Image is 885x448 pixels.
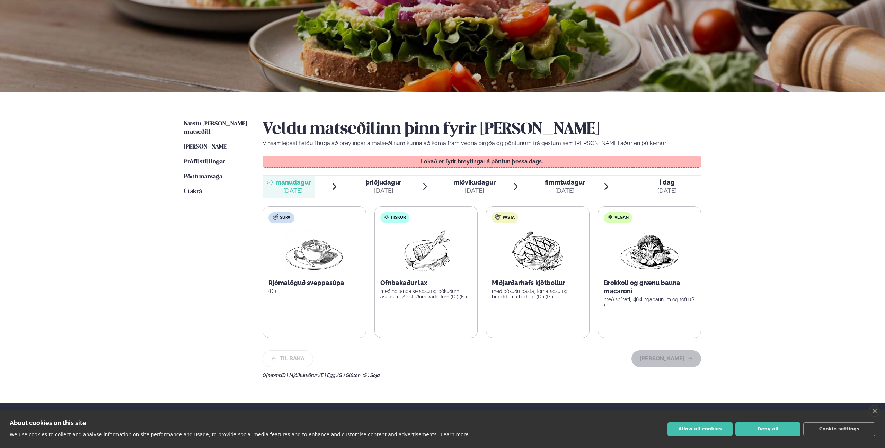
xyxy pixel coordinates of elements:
a: Pöntunarsaga [184,173,222,181]
button: Cookie settings [803,422,875,436]
p: Ofnbakaður lax [380,279,472,287]
span: (D ) Mjólkurvörur , [281,373,319,378]
span: (S ) Soja [363,373,380,378]
img: Beef-Meat.png [507,229,568,273]
span: Útskrá [184,189,202,195]
a: [PERSON_NAME] [184,143,228,151]
p: Miðjarðarhafs kjötbollur [492,279,584,287]
a: close [869,405,880,417]
img: soup.svg [273,214,278,220]
p: (D ) [268,288,360,294]
h2: Veldu matseðilinn þinn fyrir [PERSON_NAME] [263,120,701,139]
button: Deny all [735,422,800,436]
p: Brokkoli og grænu bauna macaroni [604,279,696,295]
strong: About cookies on this site [10,419,86,427]
img: pasta.svg [495,214,501,220]
button: Til baka [263,350,313,367]
span: þriðjudagur [366,179,401,186]
p: með bökuðu pasta, tómatsósu og bræddum cheddar (D ) (G ) [492,288,584,299]
span: [PERSON_NAME] [184,144,228,150]
span: mánudagur [275,179,311,186]
img: Vegan.svg [607,214,613,220]
p: Rjómalöguð sveppasúpa [268,279,360,287]
div: [DATE] [453,187,496,195]
p: Vinsamlegast hafðu í huga að breytingar á matseðlinum kunna að koma fram vegna birgða og pöntunum... [263,139,701,147]
p: með spínati, kjúklingabaunum og tofu (S ) [604,297,696,308]
div: [DATE] [657,187,677,195]
p: We use cookies to collect and analyse information on site performance and usage, to provide socia... [10,432,438,437]
div: [DATE] [275,187,311,195]
a: Útskrá [184,188,202,196]
span: Prófílstillingar [184,159,225,165]
p: með hollandaise sósu og bökuðum aspas með ristuðum kartöflum (D ) (E ) [380,288,472,299]
div: [DATE] [545,187,585,195]
img: Vegan.png [619,229,680,273]
span: fimmtudagur [545,179,585,186]
button: Allow all cookies [667,422,733,436]
span: Pasta [503,215,515,221]
span: Súpa [280,215,290,221]
img: Fish.png [395,229,457,273]
img: fish.svg [384,214,389,220]
span: Fiskur [391,215,406,221]
span: Í dag [657,178,677,187]
div: [DATE] [366,187,401,195]
img: Soup.png [284,229,345,273]
p: Lokað er fyrir breytingar á pöntun þessa dags. [270,159,694,164]
span: Pöntunarsaga [184,174,222,180]
span: Næstu [PERSON_NAME] matseðill [184,121,247,135]
div: Ofnæmi: [263,373,701,378]
button: [PERSON_NAME] [631,350,701,367]
span: (G ) Glúten , [337,373,363,378]
span: miðvikudagur [453,179,496,186]
a: Næstu [PERSON_NAME] matseðill [184,120,249,136]
a: Learn more [441,432,469,437]
a: Prófílstillingar [184,158,225,166]
span: Vegan [614,215,629,221]
span: (E ) Egg , [319,373,337,378]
